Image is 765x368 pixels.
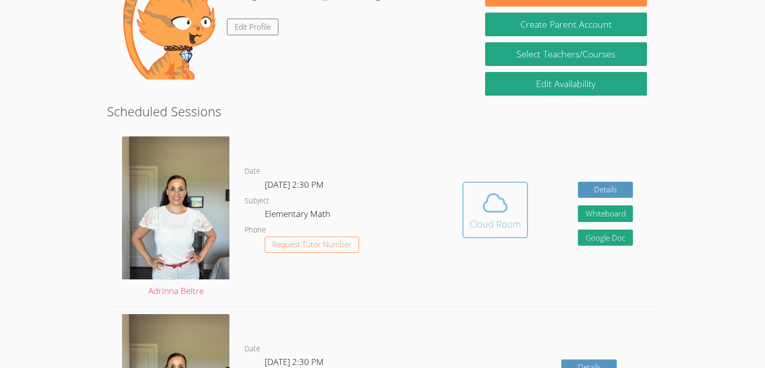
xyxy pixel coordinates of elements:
[265,207,332,224] dd: Elementary Math
[265,356,324,367] span: [DATE] 2:30 PM
[245,343,260,355] dt: Date
[578,230,633,246] a: Google Doc
[485,72,646,96] a: Edit Availability
[265,179,324,190] span: [DATE] 2:30 PM
[245,224,266,237] dt: Phone
[107,102,658,121] h2: Scheduled Sessions
[462,182,528,238] button: Cloud Room
[122,136,229,299] a: Adrinna Beltre
[265,237,359,253] button: Request Tutor Number
[578,182,633,198] a: Details
[485,13,646,36] button: Create Parent Account
[245,195,269,207] dt: Subject
[272,241,351,248] span: Request Tutor Number
[485,42,646,66] a: Select Teachers/Courses
[227,19,278,35] a: Edit Profile
[469,217,521,231] div: Cloud Room
[245,165,260,178] dt: Date
[122,136,229,279] img: IMG_9685.jpeg
[578,205,633,222] button: Whiteboard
